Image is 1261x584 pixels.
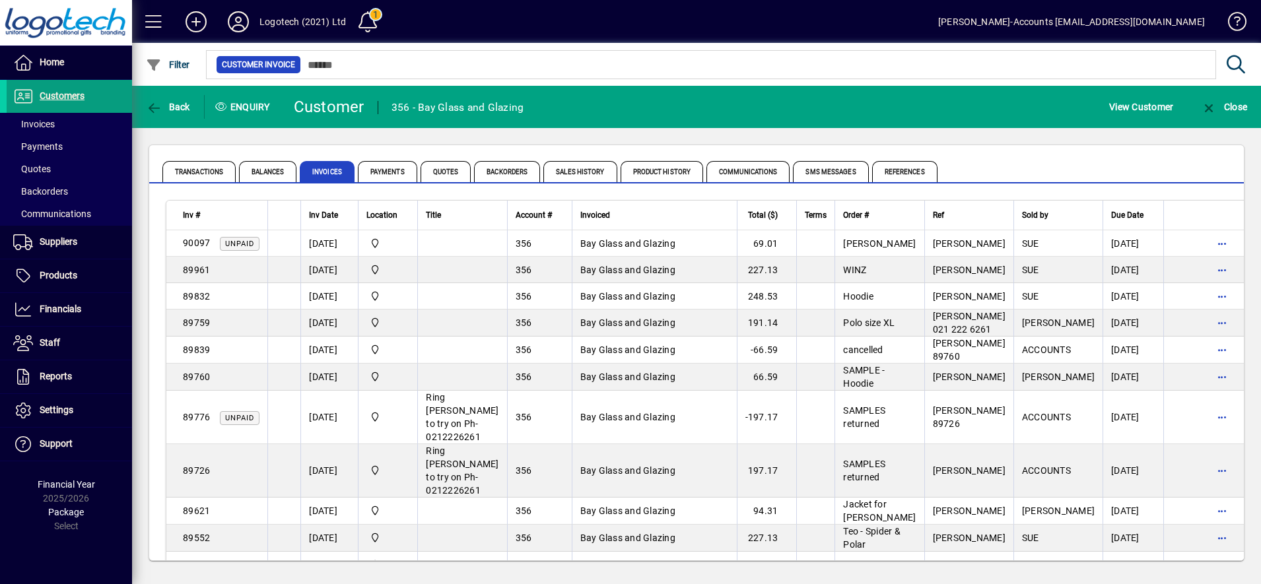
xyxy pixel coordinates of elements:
[706,161,790,182] span: Communications
[1022,465,1071,476] span: ACCOUNTS
[259,11,346,32] div: Logotech (2021) Ltd
[1022,317,1095,328] span: [PERSON_NAME]
[1022,208,1048,222] span: Sold by
[13,164,51,174] span: Quotes
[143,95,193,119] button: Back
[239,161,296,182] span: Balances
[580,560,675,570] span: Bay Glass and Glazing
[933,238,1005,249] span: [PERSON_NAME]
[1187,95,1261,119] app-page-header-button: Close enquiry
[737,364,797,391] td: 66.59
[1103,337,1163,364] td: [DATE]
[580,533,675,543] span: Bay Glass and Glazing
[300,283,358,309] td: [DATE]
[162,161,236,182] span: Transactions
[1103,230,1163,257] td: [DATE]
[1111,208,1143,222] span: Due Date
[300,337,358,364] td: [DATE]
[516,372,532,382] span: 356
[1111,208,1155,222] div: Due Date
[366,410,409,424] span: Central
[426,445,498,496] span: Ring [PERSON_NAME] to try on Ph-0212226261
[183,560,210,570] span: 89624
[225,414,254,422] span: Unpaid
[933,208,944,222] span: Ref
[1103,364,1163,391] td: [DATE]
[366,558,409,572] span: Central
[40,371,72,381] span: Reports
[1103,444,1163,498] td: [DATE]
[366,289,409,304] span: Central
[183,533,210,543] span: 89552
[1211,339,1233,360] button: More options
[843,499,916,523] span: Jacket for [PERSON_NAME]
[1103,257,1163,283] td: [DATE]
[300,444,358,498] td: [DATE]
[7,394,132,427] a: Settings
[1022,291,1039,302] span: SUE
[516,265,532,275] span: 356
[1198,95,1250,119] button: Close
[737,444,797,498] td: 197.17
[40,90,85,101] span: Customers
[143,53,193,77] button: Filter
[516,291,532,302] span: 356
[745,208,790,222] div: Total ($)
[843,459,885,482] span: SAMPLES returned
[843,238,916,249] span: [PERSON_NAME]
[516,238,532,249] span: 356
[872,161,937,182] span: References
[1022,238,1039,249] span: SUE
[366,463,409,478] span: Central
[40,270,77,280] span: Products
[516,533,532,543] span: 356
[366,263,409,277] span: Central
[40,304,81,314] span: Financials
[933,465,1005,476] span: [PERSON_NAME]
[516,344,532,355] span: 356
[580,344,675,355] span: Bay Glass and Glazing
[933,311,1005,335] span: [PERSON_NAME] 021 222 6261
[580,317,675,328] span: Bay Glass and Glazing
[300,161,355,182] span: Invoices
[1022,208,1095,222] div: Sold by
[7,135,132,158] a: Payments
[1201,102,1247,112] span: Close
[300,257,358,283] td: [DATE]
[40,236,77,247] span: Suppliers
[7,259,132,292] a: Products
[1022,412,1071,422] span: ACCOUNTS
[183,412,210,422] span: 89776
[294,96,364,117] div: Customer
[183,208,259,222] div: Inv #
[1022,533,1039,543] span: SUE
[146,59,190,70] span: Filter
[1103,525,1163,552] td: [DATE]
[40,438,73,449] span: Support
[580,505,675,516] span: Bay Glass and Glazing
[7,428,132,461] a: Support
[300,309,358,337] td: [DATE]
[1211,527,1233,548] button: More options
[366,315,409,330] span: Central
[366,531,409,545] span: Central
[183,372,210,382] span: 89760
[13,186,68,197] span: Backorders
[1109,96,1173,117] span: View Customer
[40,57,64,67] span: Home
[1022,265,1039,275] span: SUE
[205,96,284,117] div: Enquiry
[516,560,532,570] span: 356
[474,161,540,182] span: Backorders
[933,208,1005,222] div: Ref
[183,208,200,222] span: Inv #
[580,208,610,222] span: Invoiced
[1022,372,1095,382] span: [PERSON_NAME]
[40,405,73,415] span: Settings
[1103,391,1163,444] td: [DATE]
[183,238,210,248] span: 90097
[793,161,868,182] span: SMS Messages
[1211,233,1233,254] button: More options
[737,309,797,337] td: 191.14
[748,208,778,222] span: Total ($)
